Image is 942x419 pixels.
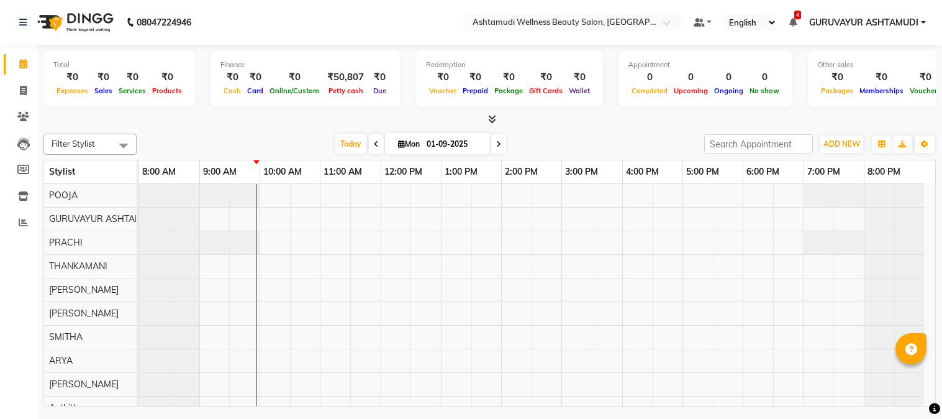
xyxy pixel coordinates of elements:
[426,70,460,85] div: ₹0
[395,139,423,149] span: Mon
[683,163,722,181] a: 5:00 PM
[743,163,782,181] a: 6:00 PM
[381,163,425,181] a: 12:00 PM
[820,136,863,153] button: ADD NEW
[335,134,366,154] span: Today
[260,163,305,181] a: 10:00 AM
[49,284,119,295] span: [PERSON_NAME]
[460,70,491,85] div: ₹0
[566,86,593,95] span: Wallet
[856,86,907,95] span: Memberships
[322,70,369,85] div: ₹50,807
[671,86,711,95] span: Upcoming
[526,86,566,95] span: Gift Cards
[49,379,119,390] span: [PERSON_NAME]
[91,86,115,95] span: Sales
[53,60,185,70] div: Total
[49,260,107,272] span: THANKAMANI
[711,70,746,85] div: 0
[115,70,149,85] div: ₹0
[423,135,485,154] input: 2025-09-01
[491,86,526,95] span: Package
[49,213,157,224] span: GURUVAYUR ASHTAMUDI
[49,355,73,366] span: ARYA
[49,331,83,343] span: SMITHA
[789,17,797,28] a: 4
[52,139,95,149] span: Filter Stylist
[244,70,266,85] div: ₹0
[149,70,185,85] div: ₹0
[53,86,91,95] span: Expenses
[711,86,746,95] span: Ongoing
[804,163,843,181] a: 7:00 PM
[823,139,860,149] span: ADD NEW
[220,86,244,95] span: Cash
[244,86,266,95] span: Card
[49,402,88,413] span: Aathithya
[818,86,856,95] span: Packages
[369,70,391,85] div: ₹0
[53,70,91,85] div: ₹0
[460,86,491,95] span: Prepaid
[623,163,662,181] a: 4:00 PM
[864,163,904,181] a: 8:00 PM
[502,163,541,181] a: 2:00 PM
[818,70,856,85] div: ₹0
[320,163,365,181] a: 11:00 AM
[442,163,481,181] a: 1:00 PM
[491,70,526,85] div: ₹0
[49,190,78,201] span: POOJA
[671,70,711,85] div: 0
[91,70,115,85] div: ₹0
[32,5,117,40] img: logo
[794,11,801,19] span: 4
[139,163,179,181] a: 8:00 AM
[426,60,593,70] div: Redemption
[220,70,244,85] div: ₹0
[628,60,782,70] div: Appointment
[266,70,322,85] div: ₹0
[266,86,322,95] span: Online/Custom
[200,163,240,181] a: 9:00 AM
[856,70,907,85] div: ₹0
[746,86,782,95] span: No show
[137,5,191,40] b: 08047224946
[426,86,460,95] span: Voucher
[562,163,601,181] a: 3:00 PM
[49,166,75,177] span: Stylist
[628,86,671,95] span: Completed
[526,70,566,85] div: ₹0
[628,70,671,85] div: 0
[746,70,782,85] div: 0
[49,308,119,319] span: [PERSON_NAME]
[149,86,185,95] span: Products
[220,60,391,70] div: Finance
[325,86,366,95] span: Petty cash
[566,70,593,85] div: ₹0
[370,86,389,95] span: Due
[49,237,83,248] span: PRACHI
[704,134,813,154] input: Search Appointment
[115,86,149,95] span: Services
[809,16,918,29] span: GURUVAYUR ASHTAMUDI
